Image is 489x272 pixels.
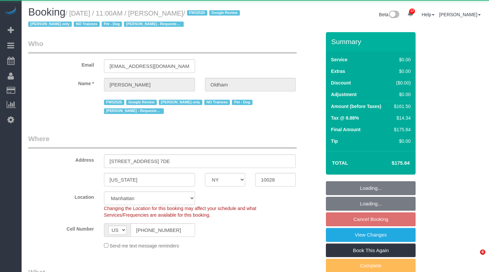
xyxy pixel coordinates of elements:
[205,78,296,91] input: Last Name
[391,68,411,75] div: $0.00
[28,22,72,27] span: [PERSON_NAME] only
[23,59,99,68] label: Email
[331,38,412,45] h3: Summary
[391,126,411,133] div: $175.84
[131,223,195,237] input: Cell Number
[391,115,411,121] div: $14.34
[23,223,99,232] label: Cell Number
[391,103,411,110] div: $161.50
[331,138,338,144] label: Tip
[391,91,411,98] div: $0.00
[104,59,195,73] input: Email
[326,228,416,242] a: View Changes
[28,134,297,149] legend: Where
[104,108,164,114] span: [PERSON_NAME] - Requested (secondary)
[372,160,410,166] h4: $175.84
[110,243,179,248] span: Send me text message reminders
[379,12,400,17] a: Beta
[331,80,351,86] label: Discount
[391,138,411,144] div: $0.00
[409,9,415,14] span: 37
[439,12,481,17] a: [PERSON_NAME]
[391,56,411,63] div: $0.00
[126,100,157,105] span: Google Review
[104,206,256,218] span: Changing the Location for this booking may affect your schedule and what Services/Frequencies are...
[331,103,381,110] label: Amount (before Taxes)
[104,78,195,91] input: First Name
[331,56,347,63] label: Service
[466,249,482,265] iframe: Intercom live chat
[104,100,124,105] span: FW32525
[102,22,122,27] span: Pet - Dog
[255,173,296,187] input: Zip Code
[28,39,297,54] legend: Who
[332,160,348,166] strong: Total
[331,126,360,133] label: Final Amount
[4,7,17,16] img: Automaid Logo
[23,191,99,200] label: Location
[326,244,416,257] a: Book This Again
[391,80,411,86] div: ($0.00)
[232,100,252,105] span: Pet - Dog
[331,115,359,121] label: Tax @ 8.88%
[331,91,356,98] label: Adjustment
[388,11,399,19] img: New interface
[480,249,485,255] span: 6
[74,22,99,27] span: NO Trainees
[23,78,99,87] label: Name *
[422,12,435,17] a: Help
[124,22,184,27] span: [PERSON_NAME] - Requested (secondary)
[204,100,230,105] span: NO Trainees
[404,7,417,21] a: 37
[23,154,99,163] label: Address
[159,100,202,105] span: [PERSON_NAME] only
[331,68,345,75] label: Extras
[28,6,65,18] span: Booking
[28,10,242,28] small: / [DATE] / 11:00AM / [PERSON_NAME]
[209,10,240,16] span: Google Review
[187,10,207,16] span: FW32525
[104,173,195,187] input: City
